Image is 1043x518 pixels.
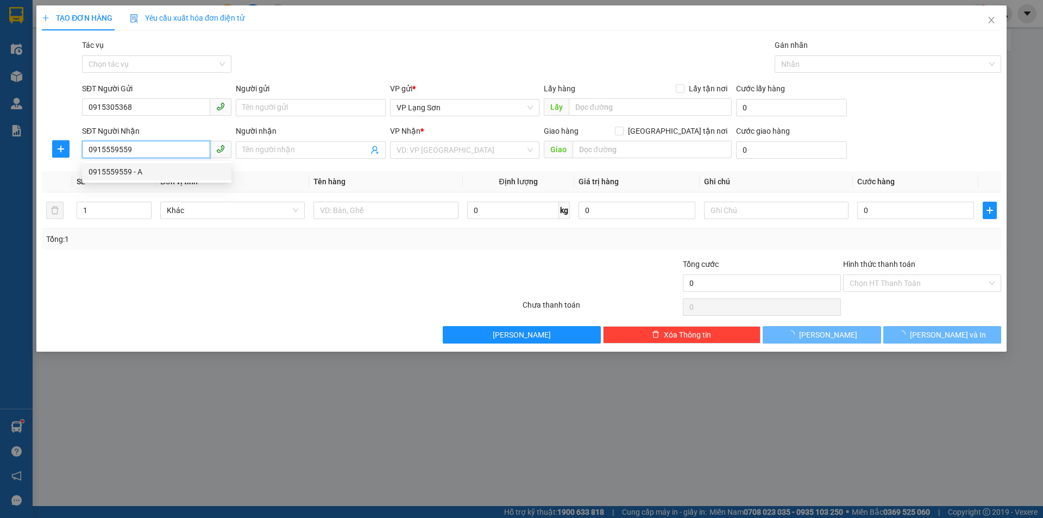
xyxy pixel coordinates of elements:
div: Chưa thanh toán [521,299,682,318]
span: Khác [167,202,298,219]
label: Gán nhãn [775,41,808,49]
span: Giao [544,141,573,158]
span: Cước hàng [857,177,895,186]
span: Tổng cước [683,260,719,269]
span: VP Lạng Sơn [397,99,533,116]
div: Người gửi [236,83,385,95]
input: Cước giao hàng [736,141,847,159]
label: Cước lấy hàng [736,84,785,93]
img: icon [130,14,139,23]
button: Close [976,5,1007,36]
button: [PERSON_NAME] [443,326,601,344]
input: Dọc đường [569,98,732,116]
div: 0915559559 - A [82,163,231,180]
th: Ghi chú [700,171,853,192]
span: loading [787,330,799,338]
span: kg [559,202,570,219]
button: plus [983,202,997,219]
span: [PERSON_NAME] và In [910,329,986,341]
div: Tổng: 1 [46,233,403,245]
button: [PERSON_NAME] [763,326,881,344]
span: Lấy [544,98,569,116]
button: plus [52,140,70,158]
span: plus [983,206,996,215]
span: Lấy hàng [544,84,575,93]
button: delete [46,202,64,219]
span: plus [42,14,49,22]
span: TẠO ĐƠN HÀNG [42,14,112,22]
input: Cước lấy hàng [736,99,847,116]
span: Xóa Thông tin [664,329,711,341]
span: close [987,16,996,24]
span: phone [216,102,225,111]
span: plus [53,145,69,153]
div: SĐT Người Nhận [82,125,231,137]
span: loading [898,330,910,338]
span: [PERSON_NAME] [493,329,551,341]
span: SL [77,177,85,186]
input: VD: Bàn, Ghế [313,202,458,219]
div: 0915559559 - A [89,166,225,178]
label: Cước giao hàng [736,127,790,135]
span: VP Nhận [390,127,420,135]
span: user-add [370,146,379,154]
input: Dọc đường [573,141,732,158]
span: Định lượng [499,177,538,186]
span: [GEOGRAPHIC_DATA] tận nơi [624,125,732,137]
span: Giá trị hàng [579,177,619,186]
span: delete [652,330,659,339]
span: phone [216,145,225,153]
input: Ghi Chú [704,202,849,219]
span: Yêu cầu xuất hóa đơn điện tử [130,14,244,22]
button: [PERSON_NAME] và In [883,326,1001,344]
span: Tên hàng [313,177,345,186]
span: Lấy tận nơi [684,83,732,95]
label: Hình thức thanh toán [843,260,915,269]
div: Người nhận [236,125,385,137]
div: SĐT Người Gửi [82,83,231,95]
input: 0 [579,202,695,219]
label: Tác vụ [82,41,104,49]
div: VP gửi [390,83,539,95]
button: deleteXóa Thông tin [603,326,761,344]
span: Giao hàng [544,127,579,135]
span: [PERSON_NAME] [799,329,857,341]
